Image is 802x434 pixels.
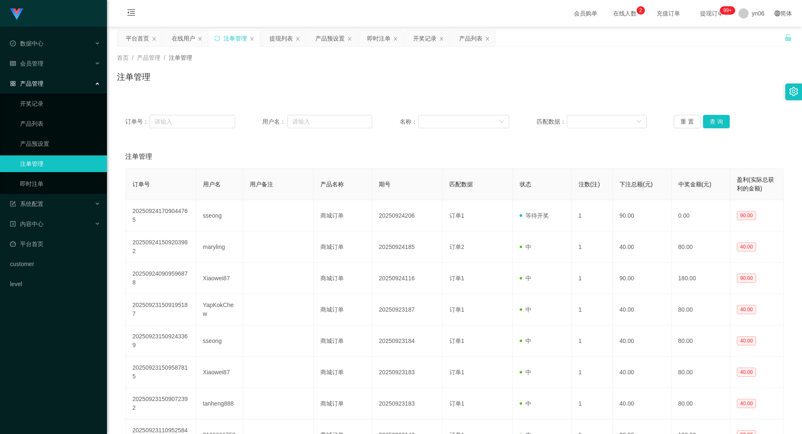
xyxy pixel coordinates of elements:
[372,231,443,263] td: 20250924185
[314,263,372,294] td: 商城订单
[572,263,613,294] td: 1
[449,275,464,282] span: 订单1
[347,36,352,41] i: 图标: close
[613,294,671,325] td: 40.00
[249,36,254,41] i: 图标: close
[652,10,684,16] span: 充值订单
[449,306,464,313] span: 订单1
[449,181,473,188] span: 匹配数据
[672,357,730,388] td: 80.00
[737,368,756,377] span: 40.00
[400,117,418,126] span: 名称：
[449,369,464,376] span: 订单1
[314,325,372,357] td: 商城订单
[314,294,372,325] td: 商城订单
[287,115,372,128] input: 请输入
[520,181,531,188] span: 状态
[137,54,160,61] span: 产品管理
[132,181,150,188] span: 订单号
[613,325,671,357] td: 40.00
[696,10,728,16] span: 提现订单
[315,30,345,46] div: 产品预设置
[520,306,531,313] span: 中
[737,274,756,283] span: 90.00
[126,294,196,325] td: 202509231509195187
[379,181,391,188] span: 期号
[295,36,300,41] i: 图标: close
[613,388,671,419] td: 40.00
[439,36,444,41] i: 图标: close
[269,30,293,46] div: 提现列表
[449,244,464,250] span: 订单2
[10,221,43,227] span: 内容中心
[10,41,16,46] i: 图标: check-circle-o
[250,181,273,188] span: 用户备注
[572,294,613,325] td: 1
[196,294,243,325] td: YapKokChew
[372,325,443,357] td: 20250923184
[20,135,100,152] a: 产品预设置
[737,242,756,251] span: 40.00
[637,6,645,15] sup: 2
[152,36,157,41] i: 图标: close
[320,181,344,188] span: 产品名称
[126,200,196,231] td: 202509241709044765
[449,212,464,219] span: 订单1
[372,200,443,231] td: 20250924206
[150,115,235,128] input: 请输入
[572,357,613,388] td: 1
[198,36,203,41] i: 图标: close
[10,256,100,272] a: customer
[10,60,43,67] span: 会员管理
[10,81,16,86] i: 图标: appstore-o
[367,30,391,46] div: 即时注单
[203,181,221,188] span: 用户名
[20,95,100,112] a: 开奖记录
[789,87,798,96] i: 图标: setting
[537,117,567,126] span: 匹配数据：
[132,54,134,61] span: /
[413,30,437,46] div: 开奖记录
[117,0,145,27] i: 图标: menu-fold
[196,388,243,419] td: tanheng888
[737,211,756,220] span: 90.00
[372,388,443,419] td: 20250923183
[126,231,196,263] td: 202509241509203982
[572,231,613,263] td: 1
[703,115,730,128] button: 查 询
[20,115,100,132] a: 产品列表
[196,263,243,294] td: Xiaowei87
[674,115,700,128] button: 重 置
[117,54,129,61] span: 首页
[196,357,243,388] td: Xiaowei87
[499,119,504,125] i: 图标: down
[678,181,711,188] span: 中奖金额(元)
[164,54,165,61] span: /
[520,400,531,407] span: 中
[169,54,192,61] span: 注单管理
[372,294,443,325] td: 20250923187
[10,276,100,292] a: level
[126,263,196,294] td: 202509240909596878
[613,263,671,294] td: 90.00
[737,305,756,314] span: 40.00
[314,388,372,419] td: 商城订单
[613,357,671,388] td: 40.00
[459,30,482,46] div: 产品列表
[196,200,243,231] td: sseong
[125,117,150,126] span: 订单号：
[737,399,756,408] span: 40.00
[520,244,531,250] span: 中
[126,325,196,357] td: 202509231509243369
[372,357,443,388] td: 20250923183
[672,231,730,263] td: 80.00
[672,200,730,231] td: 0.00
[520,212,549,219] span: 等待开奖
[126,30,149,46] div: 平台首页
[572,388,613,419] td: 1
[126,357,196,388] td: 202509231509587815
[223,30,247,46] div: 注单管理
[485,36,490,41] i: 图标: close
[393,36,398,41] i: 图标: close
[10,40,43,47] span: 数据中心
